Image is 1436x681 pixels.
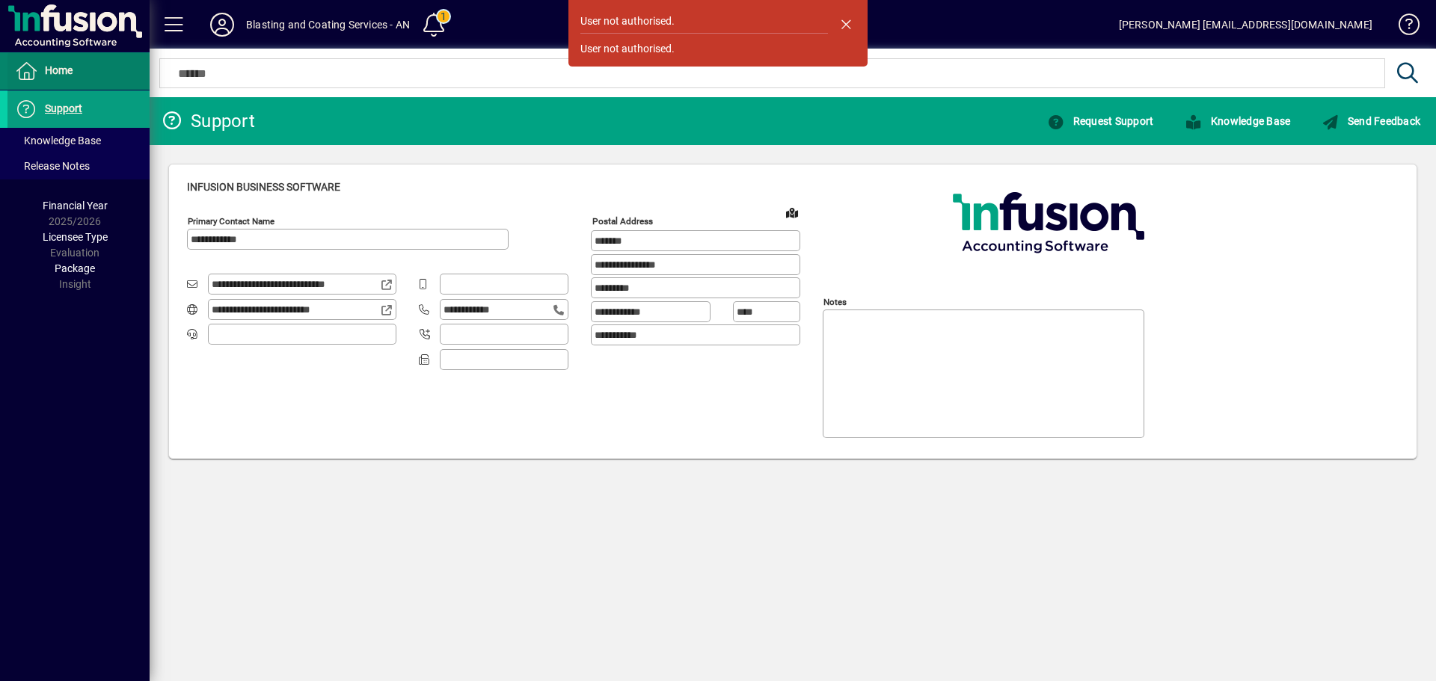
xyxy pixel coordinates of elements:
[45,102,82,114] span: Support
[246,13,410,37] div: Blasting and Coating Services - AN
[45,64,73,76] span: Home
[7,128,150,153] a: Knowledge Base
[1387,3,1417,52] a: Knowledge Base
[1047,115,1153,127] span: Request Support
[7,52,150,90] a: Home
[187,181,340,193] span: Infusion Business Software
[198,11,246,38] button: Profile
[780,200,804,224] a: View on map
[1181,108,1294,135] button: Knowledge Base
[7,153,150,179] a: Release Notes
[15,135,101,147] span: Knowledge Base
[161,109,255,133] div: Support
[1318,108,1424,135] button: Send Feedback
[1169,108,1306,135] a: Knowledge Base
[1043,108,1157,135] button: Request Support
[1185,115,1290,127] span: Knowledge Base
[43,231,108,243] span: Licensee Type
[1322,115,1420,127] span: Send Feedback
[1119,13,1372,37] div: [PERSON_NAME] [EMAIL_ADDRESS][DOMAIN_NAME]
[43,200,108,212] span: Financial Year
[15,160,90,172] span: Release Notes
[188,216,274,227] mat-label: Primary Contact Name
[55,262,95,274] span: Package
[823,297,847,307] mat-label: Notes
